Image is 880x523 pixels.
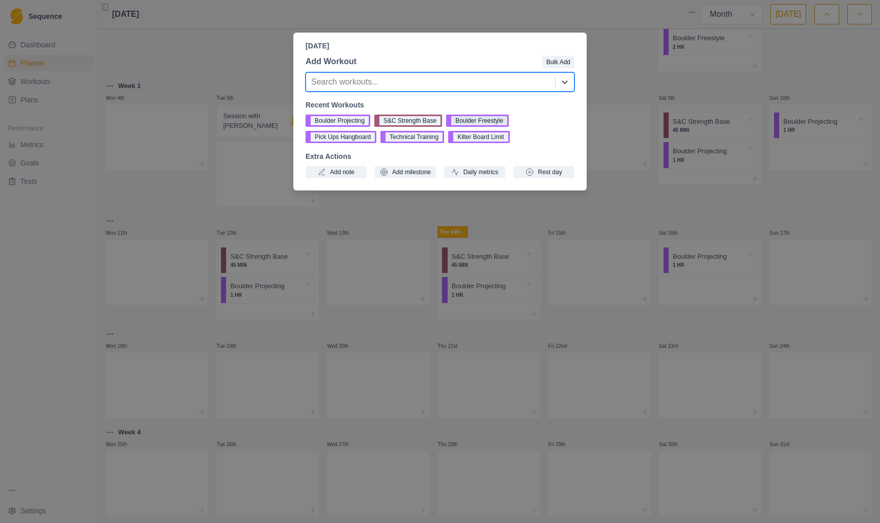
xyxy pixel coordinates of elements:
[306,131,376,143] button: Pick Ups Hangboard
[513,166,574,178] button: Rest day
[448,131,509,143] button: Kilter Board Limit
[375,166,436,178] button: Add milestone
[306,41,574,51] p: [DATE]
[306,100,574,111] p: Recent Workouts
[306,115,370,127] button: Boulder Projecting
[380,131,444,143] button: Technical Training
[306,166,367,178] button: Add note
[374,115,442,127] button: S&C Strength Base
[306,151,574,162] p: Extra Actions
[542,56,574,68] button: Bulk Add
[306,56,356,68] p: Add Workout
[444,166,505,178] button: Daily metrics
[446,115,509,127] button: Boulder Freestyle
